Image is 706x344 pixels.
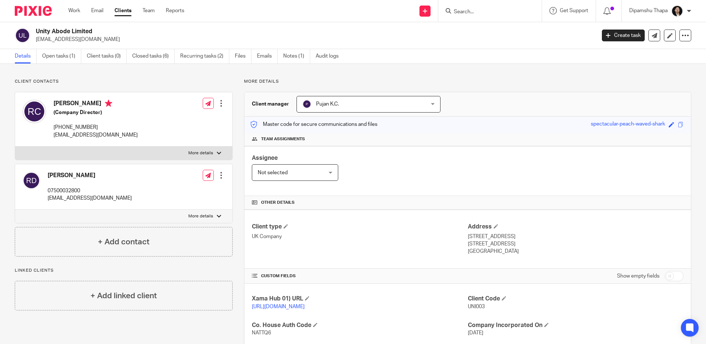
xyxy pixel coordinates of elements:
a: [URL][DOMAIN_NAME] [252,304,305,309]
span: NATTQ6 [252,330,271,336]
a: Email [91,7,103,14]
a: Open tasks (1) [42,49,81,63]
h4: CUSTOM FIELDS [252,273,467,279]
h5: (Company Director) [54,109,138,116]
h4: Co. House Auth Code [252,321,467,329]
a: Emails [257,49,278,63]
span: Assignee [252,155,278,161]
a: Closed tasks (6) [132,49,175,63]
p: Linked clients [15,268,233,274]
a: Team [143,7,155,14]
img: Dipamshu2.jpg [671,5,683,17]
span: Not selected [258,170,288,175]
a: Audit logs [316,49,344,63]
a: Client tasks (0) [87,49,127,63]
p: [GEOGRAPHIC_DATA] [468,248,683,255]
img: svg%3E [23,172,40,189]
label: Show empty fields [617,272,659,280]
i: Primary [105,100,112,107]
img: svg%3E [302,100,311,109]
img: svg%3E [23,100,46,123]
h4: Client type [252,223,467,231]
p: [EMAIL_ADDRESS][DOMAIN_NAME] [48,195,132,202]
span: [DATE] [468,330,483,336]
p: [STREET_ADDRESS] [468,240,683,248]
h3: Client manager [252,100,289,108]
a: Reports [166,7,184,14]
h4: Address [468,223,683,231]
h4: Xama Hub 01) URL [252,295,467,303]
p: Dipamshu Thapa [629,7,668,14]
a: Recurring tasks (2) [180,49,229,63]
p: More details [188,150,213,156]
p: More details [188,213,213,219]
span: Pujan K.C. [316,102,339,107]
p: Master code for secure communications and files [250,121,377,128]
p: [EMAIL_ADDRESS][DOMAIN_NAME] [54,131,138,139]
a: Files [235,49,251,63]
span: Other details [261,200,295,206]
a: Notes (1) [283,49,310,63]
p: UK Company [252,233,467,240]
a: Clients [114,7,131,14]
a: Work [68,7,80,14]
img: svg%3E [15,28,30,43]
h2: Unity Abode Limited [36,28,480,35]
div: spectacular-peach-waved-shark [591,120,665,129]
a: Details [15,49,37,63]
a: Create task [602,30,645,41]
p: More details [244,79,691,85]
h4: [PERSON_NAME] [54,100,138,109]
h4: Company Incorporated On [468,321,683,329]
input: Search [453,9,520,16]
p: [STREET_ADDRESS] [468,233,683,240]
h4: + Add linked client [90,290,157,302]
h4: + Add contact [98,236,150,248]
img: Pixie [15,6,52,16]
h4: Client Code [468,295,683,303]
p: [EMAIL_ADDRESS][DOMAIN_NAME] [36,36,591,43]
span: Team assignments [261,136,305,142]
p: 07500032800 [48,187,132,195]
p: Client contacts [15,79,233,85]
span: UNI003 [468,304,485,309]
span: Get Support [560,8,588,13]
h4: [PERSON_NAME] [48,172,132,179]
p: [PHONE_NUMBER] [54,124,138,131]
